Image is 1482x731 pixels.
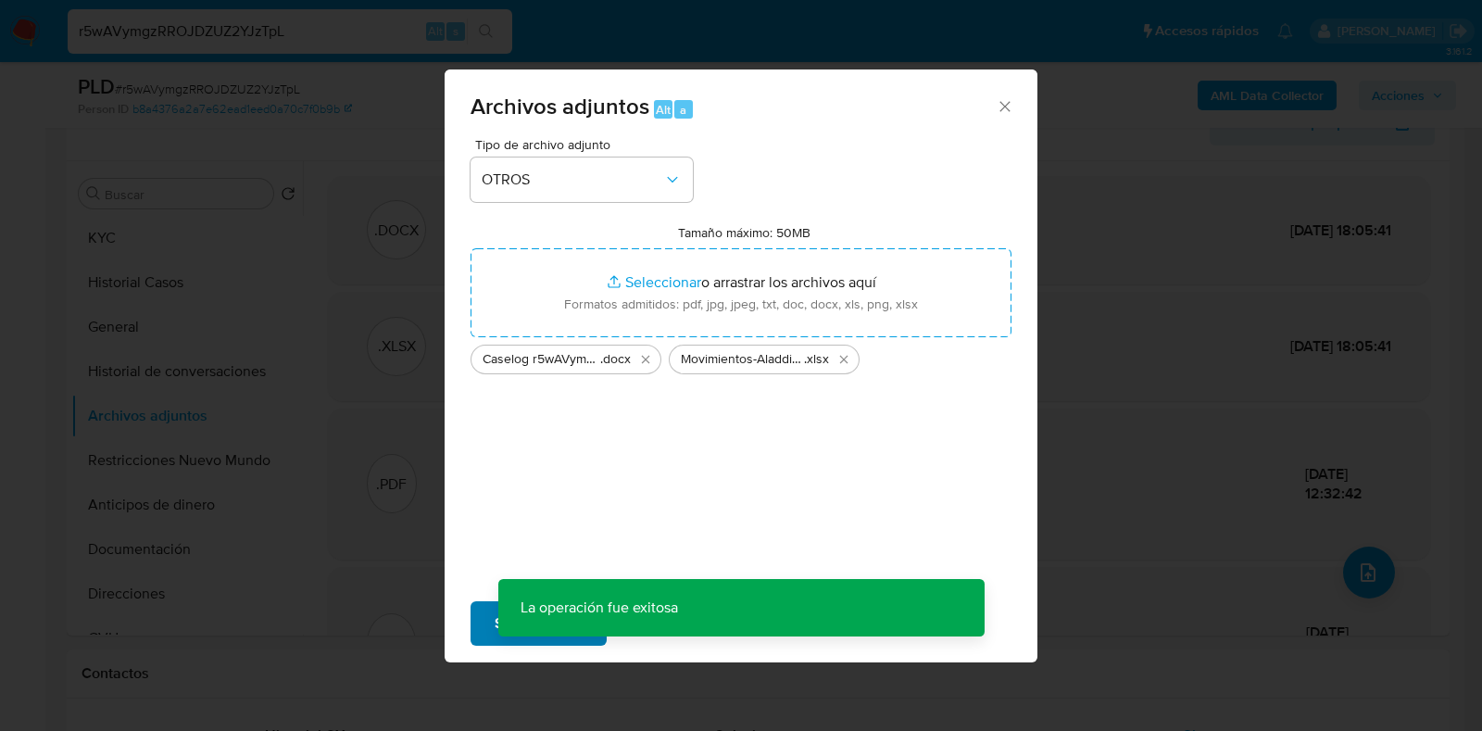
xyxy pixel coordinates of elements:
[471,90,649,122] span: Archivos adjuntos
[833,348,855,371] button: Eliminar Movimientos-Aladdin- Tatiana Alves Lotito.xlsx
[498,579,700,636] p: La operación fue exitosa
[996,97,1012,114] button: Cerrar
[681,350,804,369] span: Movimientos-Aladdin- [PERSON_NAME]
[656,101,671,119] span: Alt
[634,348,657,371] button: Eliminar Caselog r5wAVymgzRROJDZUZ2YJzTpL_2025_08_19_02_11_38.docx
[678,224,810,241] label: Tamaño máximo: 50MB
[471,337,1011,374] ul: Archivos seleccionados
[471,601,607,646] button: Subir archivo
[482,170,663,189] span: OTROS
[471,158,693,202] button: OTROS
[475,138,697,151] span: Tipo de archivo adjunto
[483,350,600,369] span: Caselog r5wAVymgzRROJDZUZ2YJzTpL_2025_08_19_02_11_38
[680,101,686,119] span: a
[804,350,829,369] span: .xlsx
[495,603,583,644] span: Subir archivo
[638,603,698,644] span: Cancelar
[600,350,631,369] span: .docx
